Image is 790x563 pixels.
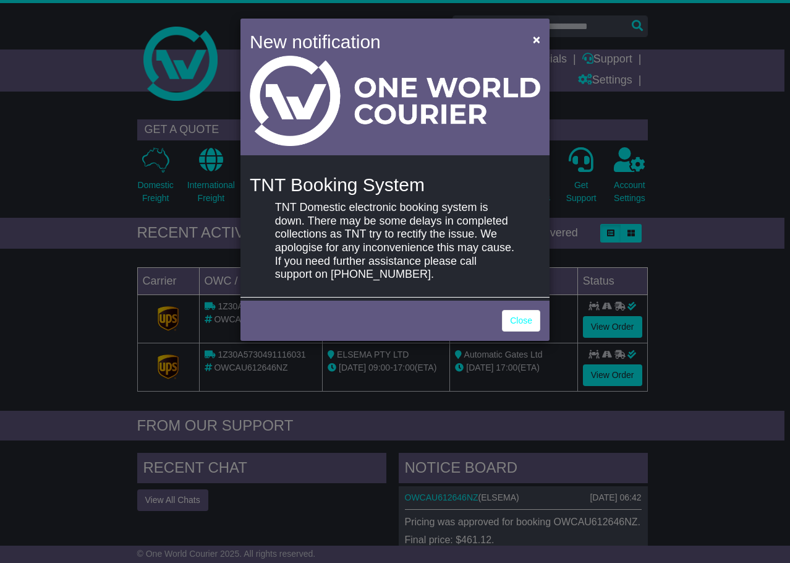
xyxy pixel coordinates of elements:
span: × [533,32,540,46]
button: Close [527,27,546,52]
img: Light [250,56,540,146]
p: TNT Domestic electronic booking system is down. There may be some delays in completed collections... [275,201,515,281]
h4: TNT Booking System [250,174,540,195]
a: Close [502,310,540,332]
h4: New notification [250,28,515,56]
